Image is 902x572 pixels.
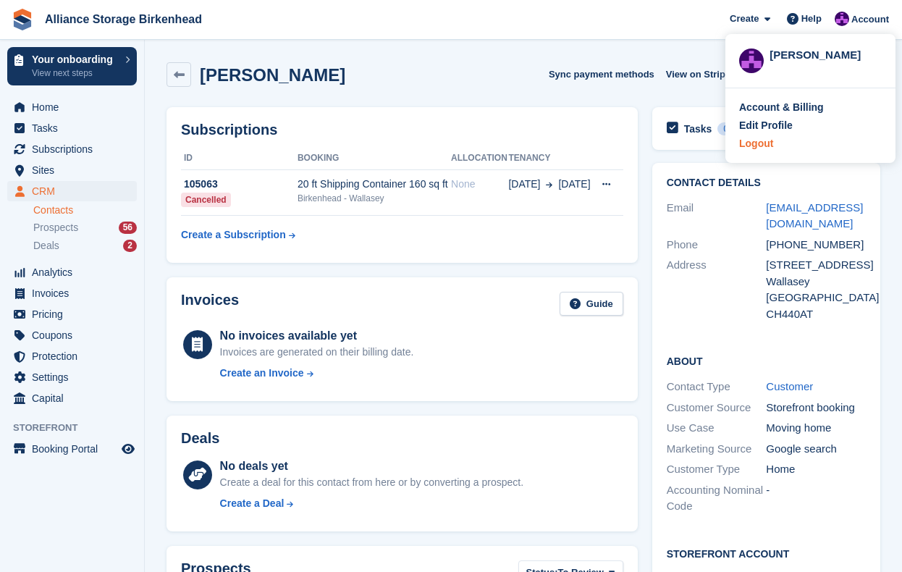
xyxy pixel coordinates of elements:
[181,177,298,192] div: 105063
[766,400,866,416] div: Storefront booking
[181,147,298,170] th: ID
[766,482,866,515] div: -
[33,221,78,235] span: Prospects
[766,306,866,323] div: CH440AT
[7,346,137,366] a: menu
[766,201,863,230] a: [EMAIL_ADDRESS][DOMAIN_NAME]
[32,388,119,408] span: Capital
[220,366,304,381] div: Create an Invoice
[7,262,137,282] a: menu
[766,274,866,290] div: Wallasey
[32,283,119,303] span: Invoices
[666,67,730,82] span: View on Stripe
[123,240,137,252] div: 2
[660,62,748,86] a: View on Stripe
[739,136,882,151] a: Logout
[7,388,137,408] a: menu
[667,237,767,253] div: Phone
[181,292,239,316] h2: Invoices
[32,118,119,138] span: Tasks
[220,475,523,490] div: Create a deal for this contact from here or by converting a prospect.
[667,177,866,189] h2: Contact Details
[766,420,866,437] div: Moving home
[766,290,866,306] div: [GEOGRAPHIC_DATA]
[33,220,137,235] a: Prospects 56
[220,327,414,345] div: No invoices available yet
[739,136,773,151] div: Logout
[770,47,882,60] div: [PERSON_NAME]
[200,65,345,85] h2: [PERSON_NAME]
[181,193,231,207] div: Cancelled
[13,421,144,435] span: Storefront
[33,203,137,217] a: Contacts
[717,122,734,135] div: 0
[119,222,137,234] div: 56
[298,147,451,170] th: Booking
[181,227,286,243] div: Create a Subscription
[667,441,767,458] div: Marketing Source
[7,439,137,459] a: menu
[32,181,119,201] span: CRM
[7,118,137,138] a: menu
[7,139,137,159] a: menu
[766,237,866,253] div: [PHONE_NUMBER]
[508,177,540,192] span: [DATE]
[119,440,137,458] a: Preview store
[7,47,137,85] a: Your onboarding View next steps
[32,439,119,459] span: Booking Portal
[39,7,208,31] a: Alliance Storage Birkenhead
[220,366,414,381] a: Create an Invoice
[739,100,824,115] div: Account & Billing
[739,49,764,73] img: Romilly Norton
[766,441,866,458] div: Google search
[298,177,451,192] div: 20 ft Shipping Container 160 sq ft
[667,200,767,232] div: Email
[220,496,523,511] a: Create a Deal
[220,345,414,360] div: Invoices are generated on their billing date.
[33,238,137,253] a: Deals 2
[220,458,523,475] div: No deals yet
[7,160,137,180] a: menu
[32,325,119,345] span: Coupons
[739,118,793,133] div: Edit Profile
[7,325,137,345] a: menu
[32,139,119,159] span: Subscriptions
[181,122,623,138] h2: Subscriptions
[667,420,767,437] div: Use Case
[667,353,866,368] h2: About
[667,482,767,515] div: Accounting Nominal Code
[7,181,137,201] a: menu
[730,12,759,26] span: Create
[181,222,295,248] a: Create a Subscription
[835,12,849,26] img: Romilly Norton
[667,400,767,416] div: Customer Source
[667,379,767,395] div: Contact Type
[851,12,889,27] span: Account
[32,97,119,117] span: Home
[32,160,119,180] span: Sites
[451,177,508,192] div: None
[739,118,882,133] a: Edit Profile
[33,239,59,253] span: Deals
[32,67,118,80] p: View next steps
[684,122,712,135] h2: Tasks
[298,192,451,205] div: Birkenhead - Wallasey
[32,54,118,64] p: Your onboarding
[766,257,866,274] div: [STREET_ADDRESS]
[7,367,137,387] a: menu
[32,304,119,324] span: Pricing
[32,346,119,366] span: Protection
[766,380,813,392] a: Customer
[32,367,119,387] span: Settings
[220,496,284,511] div: Create a Deal
[12,9,33,30] img: stora-icon-8386f47178a22dfd0bd8f6a31ec36ba5ce8667c1dd55bd0f319d3a0aa187defe.svg
[667,461,767,478] div: Customer Type
[801,12,822,26] span: Help
[739,100,882,115] a: Account & Billing
[7,304,137,324] a: menu
[508,147,591,170] th: Tenancy
[766,461,866,478] div: Home
[181,430,219,447] h2: Deals
[560,292,623,316] a: Guide
[7,283,137,303] a: menu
